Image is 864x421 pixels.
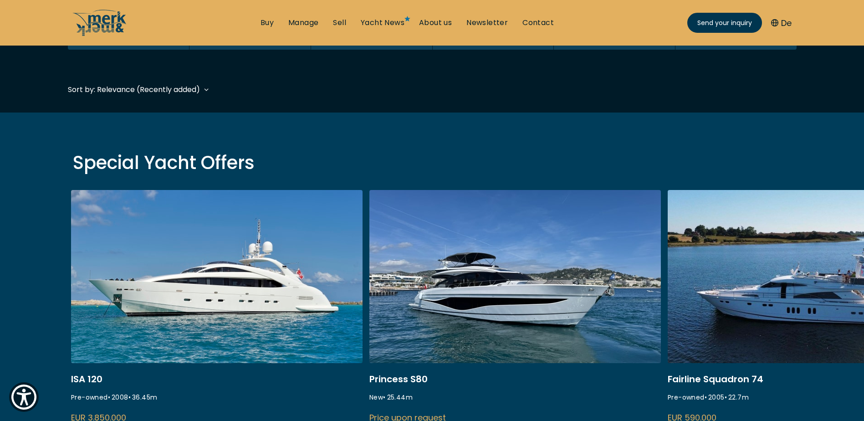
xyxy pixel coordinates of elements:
button: Show Accessibility Preferences [9,382,39,412]
a: Buy [261,18,274,28]
a: Send your inquiry [687,13,762,33]
a: Newsletter [466,18,508,28]
a: Sell [333,18,346,28]
div: Sort by: Relevance (Recently added) [68,84,200,95]
a: Contact [522,18,554,28]
a: / [72,29,127,39]
a: Manage [288,18,318,28]
button: De [771,17,792,29]
span: Send your inquiry [697,18,752,28]
a: About us [419,18,452,28]
a: Yacht News [361,18,404,28]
